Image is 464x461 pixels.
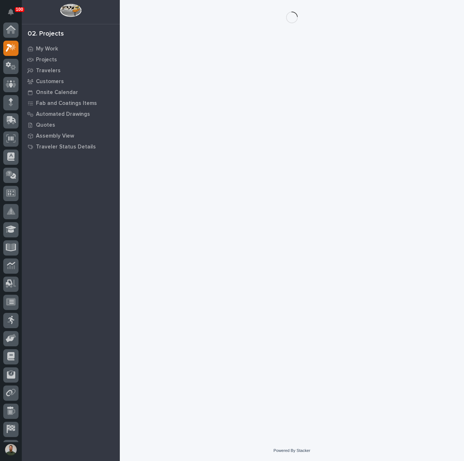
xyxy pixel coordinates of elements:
[22,76,120,87] a: Customers
[36,57,57,63] p: Projects
[16,7,23,12] p: 100
[22,141,120,152] a: Traveler Status Details
[3,4,19,20] button: Notifications
[22,98,120,109] a: Fab and Coatings Items
[28,30,64,38] div: 02. Projects
[273,448,310,453] a: Powered By Stacker
[22,109,120,119] a: Automated Drawings
[3,442,19,457] button: users-avatar
[22,119,120,130] a: Quotes
[36,144,96,150] p: Traveler Status Details
[36,46,58,52] p: My Work
[36,133,74,139] p: Assembly View
[9,9,19,20] div: Notifications100
[22,87,120,98] a: Onsite Calendar
[36,68,61,74] p: Travelers
[60,4,81,17] img: Workspace Logo
[22,65,120,76] a: Travelers
[22,130,120,141] a: Assembly View
[36,89,78,96] p: Onsite Calendar
[36,122,55,128] p: Quotes
[22,54,120,65] a: Projects
[36,111,90,118] p: Automated Drawings
[22,43,120,54] a: My Work
[36,78,64,85] p: Customers
[36,100,97,107] p: Fab and Coatings Items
